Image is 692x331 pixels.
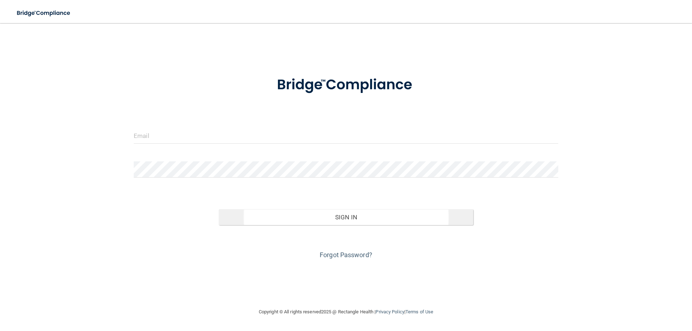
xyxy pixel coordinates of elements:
[262,66,430,104] img: bridge_compliance_login_screen.278c3ca4.svg
[214,300,478,323] div: Copyright © All rights reserved 2025 @ Rectangle Health | |
[320,251,372,259] a: Forgot Password?
[405,309,433,314] a: Terms of Use
[219,209,474,225] button: Sign In
[11,6,77,21] img: bridge_compliance_login_screen.278c3ca4.svg
[376,309,404,314] a: Privacy Policy
[134,128,558,144] input: Email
